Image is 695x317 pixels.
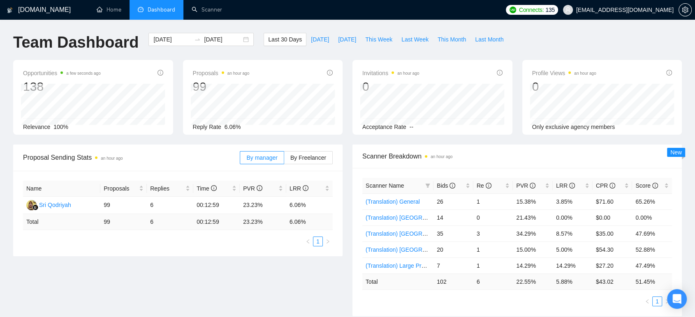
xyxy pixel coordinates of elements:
span: info-circle [497,70,503,76]
span: Invitations [362,68,419,78]
span: info-circle [569,183,575,188]
a: setting [679,7,692,13]
span: to [194,36,201,43]
span: filter [424,179,432,192]
td: 35 [433,225,473,241]
td: 0.00% [632,209,672,225]
th: Replies [147,181,193,197]
td: 99 [100,197,147,214]
button: Last 30 Days [264,33,306,46]
div: 0 [532,79,596,94]
span: This Month [438,35,466,44]
td: $27.20 [593,257,632,273]
a: 1 [313,237,322,246]
span: CPR [596,182,615,189]
span: 6.06% [225,124,241,130]
span: [DATE] [311,35,329,44]
td: 14.29% [513,257,553,273]
td: 3 [473,225,513,241]
td: 23.23% [240,197,286,214]
time: an hour ago [101,156,123,161]
span: user [565,7,571,13]
td: 65.26% [632,193,672,209]
td: 15.00% [513,241,553,257]
span: right [325,239,330,244]
span: info-circle [652,183,658,188]
th: Name [23,181,100,197]
button: This Month [433,33,470,46]
li: 1 [313,237,323,246]
span: info-circle [486,183,491,188]
td: $54.30 [593,241,632,257]
input: Start date [153,35,191,44]
span: Profile Views [532,68,596,78]
span: Only exclusive agency members [532,124,615,130]
a: searchScanner [192,6,222,13]
td: 20 [433,241,473,257]
span: -- [410,124,413,130]
button: left [642,296,652,306]
span: 135 [545,5,554,14]
td: 6.06 % [286,214,333,230]
img: gigradar-bm.png [32,204,38,210]
img: logo [7,4,13,17]
a: (Translation) General [366,198,420,205]
td: $ 43.02 [593,273,632,289]
td: 51.45 % [632,273,672,289]
a: (Translation) [GEOGRAPHIC_DATA] [366,246,459,253]
td: 5.00% [553,241,593,257]
td: 0 [473,209,513,225]
td: 99 [100,214,147,230]
span: Bids [437,182,455,189]
td: 6 [147,197,193,214]
td: 3.85% [553,193,593,209]
span: right [665,299,670,304]
span: LRR [556,182,575,189]
time: an hour ago [397,71,419,76]
span: Dashboard [148,6,175,13]
td: 22.55 % [513,273,553,289]
span: Proposals [193,68,250,78]
span: Reply Rate [193,124,221,130]
div: 0 [362,79,419,94]
li: Next Page [323,237,333,246]
span: left [645,299,650,304]
li: Previous Page [642,296,652,306]
span: info-circle [666,70,672,76]
a: SQSri Qodriyah [26,201,71,208]
span: left [306,239,310,244]
a: (Translation) [GEOGRAPHIC_DATA] [366,230,459,237]
span: Opportunities [23,68,101,78]
img: SQ [26,200,37,210]
button: [DATE] [306,33,334,46]
td: 47.49% [632,257,672,273]
td: 5.88 % [553,273,593,289]
img: upwork-logo.png [510,7,516,13]
td: 1 [473,257,513,273]
span: By Freelancer [290,154,326,161]
td: 0.00% [553,209,593,225]
time: an hour ago [431,154,452,159]
button: Last Month [470,33,508,46]
span: New [670,149,682,156]
span: info-circle [609,183,615,188]
a: (Translation) Large Projects [366,262,436,269]
div: Open Intercom Messenger [667,289,687,309]
time: an hour ago [574,71,596,76]
td: 7 [433,257,473,273]
button: left [303,237,313,246]
a: 1 [653,297,662,306]
td: 6 [147,214,193,230]
span: LRR [290,185,308,192]
td: 6 [473,273,513,289]
span: Re [477,182,491,189]
span: info-circle [303,185,308,191]
button: right [662,296,672,306]
span: Time [197,185,216,192]
li: 1 [652,296,662,306]
td: 21.43% [513,209,553,225]
input: End date [204,35,241,44]
span: Relevance [23,124,50,130]
li: Next Page [662,296,672,306]
span: Scanner Name [366,182,404,189]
